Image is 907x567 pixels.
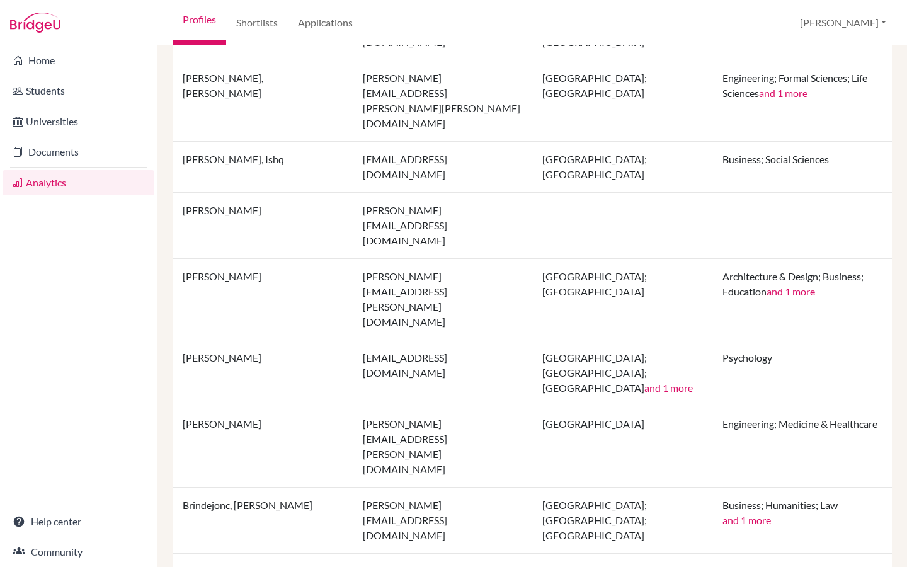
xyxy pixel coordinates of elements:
td: [GEOGRAPHIC_DATA] [532,406,712,488]
td: [GEOGRAPHIC_DATA]; [GEOGRAPHIC_DATA] [532,142,712,193]
button: and 1 more [722,513,771,528]
button: and 1 more [644,381,693,396]
td: [PERSON_NAME], Ishq [173,142,353,193]
a: Universities [3,109,154,134]
td: [PERSON_NAME][EMAIL_ADDRESS][PERSON_NAME][DOMAIN_NAME] [353,406,533,488]
td: [PERSON_NAME] [173,193,353,259]
td: [EMAIL_ADDRESS][DOMAIN_NAME] [353,142,533,193]
td: [PERSON_NAME][EMAIL_ADDRESS][DOMAIN_NAME] [353,488,533,554]
td: [GEOGRAPHIC_DATA]; [GEOGRAPHIC_DATA] [532,259,712,340]
td: [PERSON_NAME] [173,340,353,406]
img: Bridge-U [10,13,60,33]
td: [PERSON_NAME], [PERSON_NAME] [173,60,353,142]
a: Documents [3,139,154,164]
td: [GEOGRAPHIC_DATA]; [GEOGRAPHIC_DATA]; [GEOGRAPHIC_DATA] [532,340,712,406]
td: [GEOGRAPHIC_DATA]; [GEOGRAPHIC_DATA]; [GEOGRAPHIC_DATA] [532,488,712,554]
button: and 1 more [767,284,815,299]
a: Help center [3,509,154,534]
td: Engineering; Formal Sciences; Life Sciences [712,60,893,142]
td: Business; Social Sciences [712,142,893,193]
td: Brindejonc, [PERSON_NAME] [173,488,353,554]
td: [GEOGRAPHIC_DATA]; [GEOGRAPHIC_DATA] [532,60,712,142]
td: [PERSON_NAME][EMAIL_ADDRESS][PERSON_NAME][PERSON_NAME][DOMAIN_NAME] [353,60,533,142]
td: [PERSON_NAME][EMAIL_ADDRESS][DOMAIN_NAME] [353,193,533,259]
td: [PERSON_NAME][EMAIL_ADDRESS][PERSON_NAME][DOMAIN_NAME] [353,259,533,340]
td: [PERSON_NAME] [173,406,353,488]
td: Engineering; Medicine & Healthcare [712,406,893,488]
td: Architecture & Design; Business; Education [712,259,893,340]
button: [PERSON_NAME] [794,11,892,35]
a: Analytics [3,170,154,195]
td: [EMAIL_ADDRESS][DOMAIN_NAME] [353,340,533,406]
a: Community [3,539,154,564]
td: Business; Humanities; Law [712,488,893,554]
button: and 1 more [759,86,807,101]
td: [PERSON_NAME] [173,259,353,340]
a: Home [3,48,154,73]
a: Students [3,78,154,103]
td: Psychology [712,340,893,406]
